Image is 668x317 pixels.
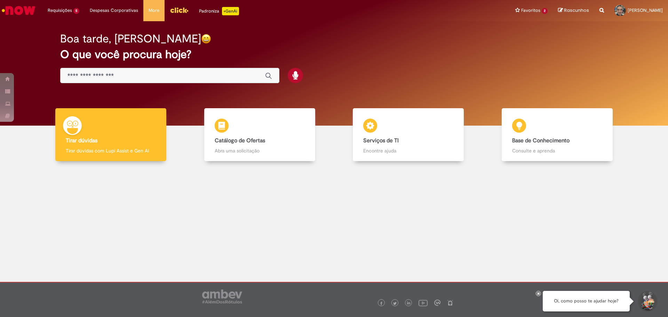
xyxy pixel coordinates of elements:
b: Catálogo de Ofertas [215,137,265,144]
a: Base de Conhecimento Consulte e aprenda [483,108,632,161]
div: Oi, como posso te ajudar hoje? [543,291,630,311]
img: click_logo_yellow_360x200.png [170,5,189,15]
span: Favoritos [521,7,540,14]
p: Consulte e aprenda [512,147,602,154]
img: logo_footer_workplace.png [434,300,440,306]
b: Tirar dúvidas [66,137,97,144]
span: More [149,7,159,14]
span: Rascunhos [564,7,589,14]
div: Padroniza [199,7,239,15]
span: Requisições [48,7,72,14]
b: Base de Conhecimento [512,137,570,144]
a: Catálogo de Ofertas Abra uma solicitação [185,108,334,161]
h2: Boa tarde, [PERSON_NAME] [60,33,201,45]
h2: O que você procura hoje? [60,48,608,61]
b: Serviços de TI [363,137,399,144]
p: Abra uma solicitação [215,147,305,154]
a: Tirar dúvidas Tirar dúvidas com Lupi Assist e Gen Ai [37,108,185,161]
button: Iniciar Conversa de Suporte [637,291,658,312]
a: Serviços de TI Encontre ajuda [334,108,483,161]
img: logo_footer_facebook.png [380,302,383,305]
p: Encontre ajuda [363,147,453,154]
span: [PERSON_NAME] [628,7,663,13]
img: ServiceNow [1,3,37,17]
span: 5 [73,8,79,14]
img: logo_footer_naosei.png [447,300,453,306]
span: Despesas Corporativas [90,7,138,14]
p: +GenAi [222,7,239,15]
span: 2 [542,8,548,14]
img: logo_footer_twitter.png [393,302,397,305]
img: logo_footer_youtube.png [419,298,428,307]
img: logo_footer_linkedin.png [407,301,411,306]
p: Tirar dúvidas com Lupi Assist e Gen Ai [66,147,156,154]
img: happy-face.png [201,34,211,44]
a: Rascunhos [558,7,589,14]
img: logo_footer_ambev_rotulo_gray.png [202,290,242,303]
